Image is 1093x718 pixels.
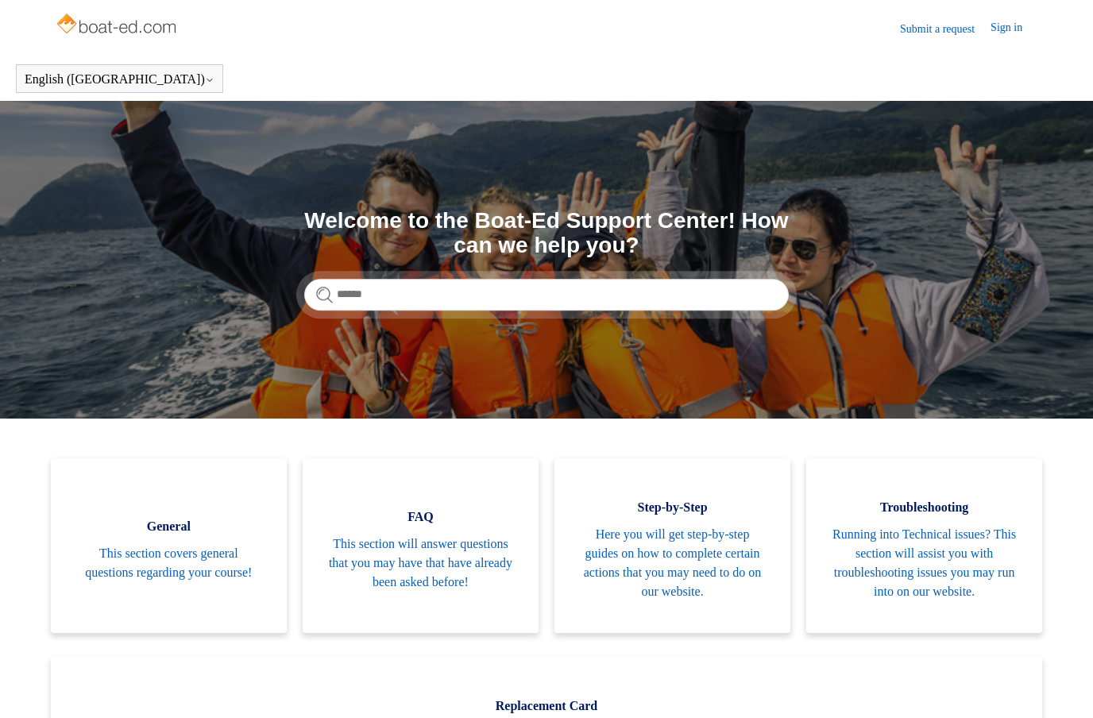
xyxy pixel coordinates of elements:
[75,697,1018,716] span: Replacement Card
[806,458,1042,633] a: Troubleshooting Running into Technical issues? This section will assist you with troubleshooting ...
[830,498,1018,517] span: Troubleshooting
[75,544,263,582] span: This section covers general questions regarding your course!
[303,458,539,633] a: FAQ This section will answer questions that you may have that have already been asked before!
[1040,665,1081,706] div: Live chat
[991,19,1038,38] a: Sign in
[830,525,1018,601] span: Running into Technical issues? This section will assist you with troubleshooting issues you may r...
[326,508,515,527] span: FAQ
[51,458,287,633] a: General This section covers general questions regarding your course!
[25,72,214,87] button: English ([GEOGRAPHIC_DATA])
[578,525,767,601] span: Here you will get step-by-step guides on how to complete certain actions that you may need to do ...
[578,498,767,517] span: Step-by-Step
[326,535,515,592] span: This section will answer questions that you may have that have already been asked before!
[304,279,789,311] input: Search
[55,10,181,41] img: Boat-Ed Help Center home page
[900,21,991,37] a: Submit a request
[75,517,263,536] span: General
[554,458,790,633] a: Step-by-Step Here you will get step-by-step guides on how to complete certain actions that you ma...
[304,209,789,258] h1: Welcome to the Boat-Ed Support Center! How can we help you?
